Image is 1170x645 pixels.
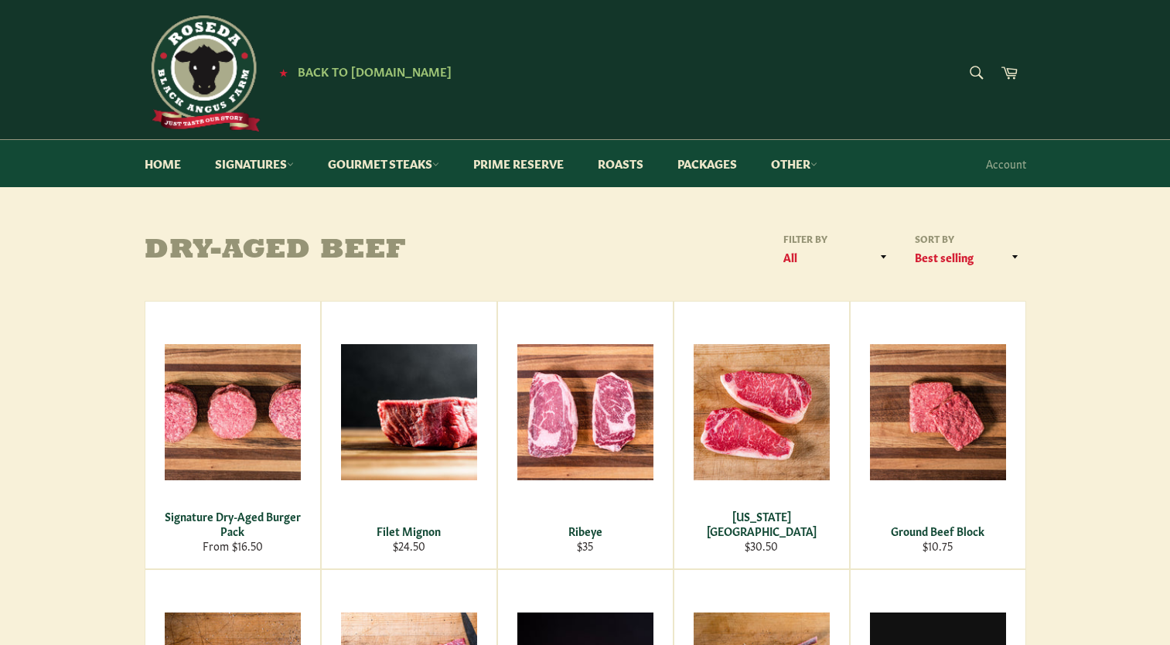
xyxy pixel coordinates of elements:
div: $35 [507,538,663,553]
a: Prime Reserve [458,140,579,187]
img: Signature Dry-Aged Burger Pack [165,344,301,480]
div: From $16.50 [155,538,310,553]
a: Roasts [582,140,659,187]
a: Home [129,140,196,187]
a: Filet Mignon Filet Mignon $24.50 [321,301,497,569]
img: Filet Mignon [341,344,477,480]
img: New York Strip [694,344,830,480]
div: $10.75 [860,538,1015,553]
a: Signature Dry-Aged Burger Pack Signature Dry-Aged Burger Pack From $16.50 [145,301,321,569]
a: Account [978,141,1034,186]
label: Sort by [910,232,1026,245]
img: Ground Beef Block [870,344,1006,480]
a: Signatures [200,140,309,187]
a: Ground Beef Block Ground Beef Block $10.75 [850,301,1026,569]
div: Signature Dry-Aged Burger Pack [155,509,310,539]
label: Filter by [779,232,895,245]
div: Filet Mignon [331,524,486,538]
img: Roseda Beef [145,15,261,131]
a: Other [756,140,833,187]
div: Ribeye [507,524,663,538]
div: $30.50 [684,538,839,553]
h1: Dry-Aged Beef [145,236,585,267]
a: Packages [662,140,752,187]
img: Ribeye [517,344,653,480]
div: $24.50 [331,538,486,553]
span: Back to [DOMAIN_NAME] [298,63,452,79]
span: ★ [279,66,288,78]
a: Gourmet Steaks [312,140,455,187]
a: ★ Back to [DOMAIN_NAME] [271,66,452,78]
div: Ground Beef Block [860,524,1015,538]
a: New York Strip [US_STATE][GEOGRAPHIC_DATA] $30.50 [674,301,850,569]
div: [US_STATE][GEOGRAPHIC_DATA] [684,509,839,539]
a: Ribeye Ribeye $35 [497,301,674,569]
